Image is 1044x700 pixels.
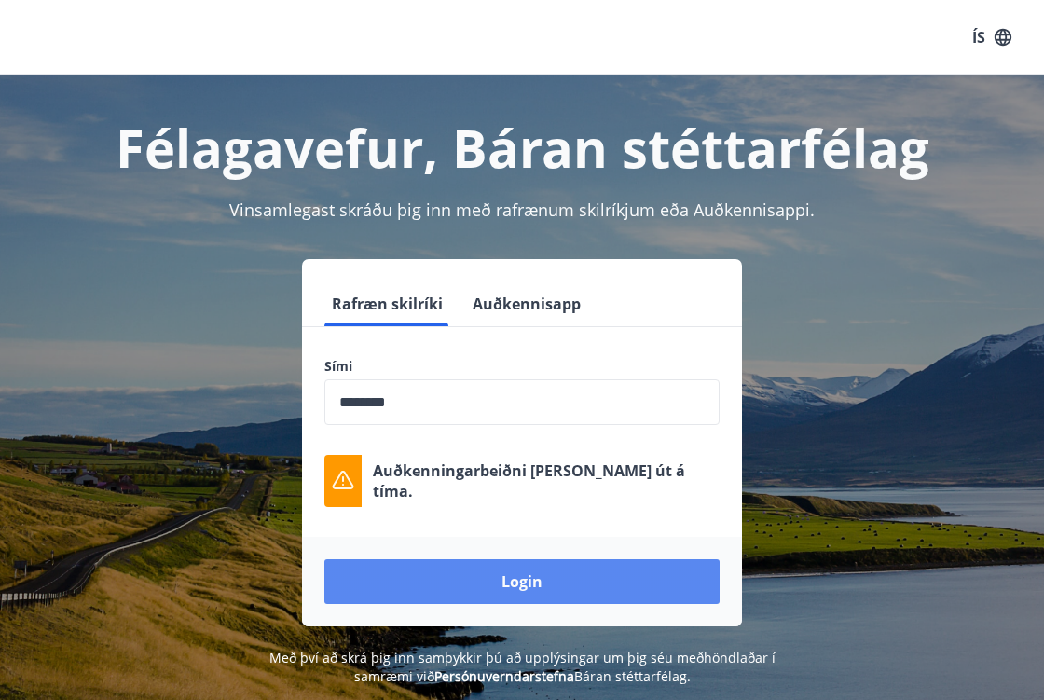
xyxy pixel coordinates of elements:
button: Login [324,559,720,604]
p: Auðkenningarbeiðni [PERSON_NAME] út á tíma. [373,460,720,501]
a: Persónuverndarstefna [434,667,574,685]
h1: Félagavefur, Báran stéttarfélag [22,112,1022,183]
span: Vinsamlegast skráðu þig inn með rafrænum skilríkjum eða Auðkennisappi. [229,199,815,221]
button: Auðkennisapp [465,281,588,326]
span: Með því að skrá þig inn samþykkir þú að upplýsingar um þig séu meðhöndlaðar í samræmi við Báran s... [269,649,776,685]
label: Sími [324,357,720,376]
button: ÍS [962,21,1022,54]
button: Rafræn skilríki [324,281,450,326]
